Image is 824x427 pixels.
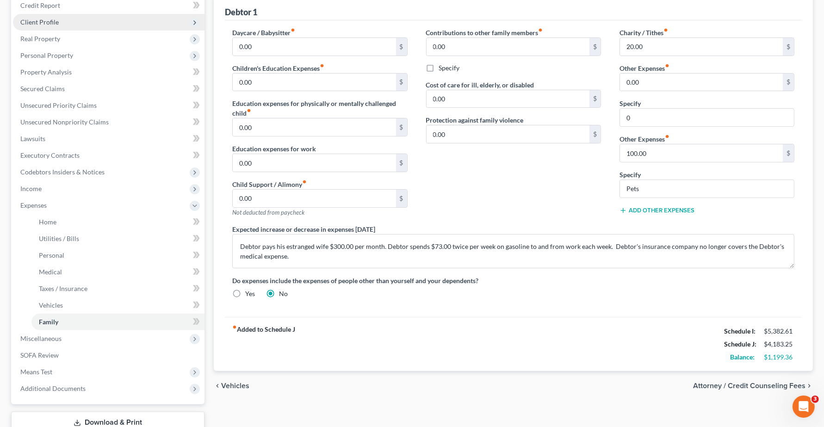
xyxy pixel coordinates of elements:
div: $ [396,154,407,172]
span: Miscellaneous [20,334,62,342]
label: Specify [620,170,641,179]
label: Charity / Tithes [620,28,668,37]
button: Attorney / Credit Counseling Fees chevron_right [693,382,813,390]
label: Contributions to other family members [426,28,543,37]
i: fiber_manual_record [320,63,324,68]
label: Children's Education Expenses [232,63,324,73]
div: $ [396,190,407,207]
span: Additional Documents [20,384,86,392]
a: Vehicles [31,297,204,314]
a: Family [31,314,204,330]
iframe: Intercom live chat [793,396,815,418]
span: Taxes / Insurance [39,285,87,292]
i: fiber_manual_record [291,28,295,32]
i: fiber_manual_record [247,108,251,113]
span: Credit Report [20,1,60,9]
div: $ [589,125,601,143]
input: -- [620,144,783,162]
i: fiber_manual_record [665,63,669,68]
strong: Schedule I: [724,327,756,335]
i: chevron_right [805,382,813,390]
label: Education expenses for work [232,144,316,154]
i: fiber_manual_record [232,325,237,329]
i: fiber_manual_record [539,28,543,32]
div: $1,199.36 [764,353,794,362]
span: Codebtors Insiders & Notices [20,168,105,176]
a: Taxes / Insurance [31,280,204,297]
div: $ [396,74,407,91]
a: Utilities / Bills [31,230,204,247]
a: Unsecured Priority Claims [13,97,204,114]
span: Secured Claims [20,85,65,93]
span: Client Profile [20,18,59,26]
a: Unsecured Nonpriority Claims [13,114,204,130]
input: -- [233,38,396,56]
span: Not deducted from paycheck [232,209,304,216]
span: Property Analysis [20,68,72,76]
div: $ [783,144,794,162]
strong: Schedule J: [724,340,756,348]
label: Protection against family violence [426,115,524,125]
input: Specify... [620,109,794,126]
span: Utilities / Bills [39,235,79,242]
span: Home [39,218,56,226]
label: Cost of care for ill, elderly, or disabled [426,80,534,90]
span: 3 [812,396,819,403]
span: Personal Property [20,51,73,59]
label: Daycare / Babysitter [232,28,295,37]
a: Executory Contracts [13,147,204,164]
label: Education expenses for physically or mentally challenged child [232,99,407,118]
div: $ [783,38,794,56]
div: $ [396,38,407,56]
span: Unsecured Nonpriority Claims [20,118,109,126]
label: Yes [245,289,255,298]
label: Other Expenses [620,134,669,144]
div: $5,382.61 [764,327,794,336]
label: Do expenses include the expenses of people other than yourself and your dependents? [232,276,794,285]
input: -- [233,118,396,136]
input: -- [233,190,396,207]
i: fiber_manual_record [302,179,307,184]
input: -- [427,38,589,56]
label: No [279,289,288,298]
a: Personal [31,247,204,264]
div: $ [589,90,601,108]
div: $ [783,74,794,91]
div: $ [396,118,407,136]
input: -- [427,90,589,108]
span: Unsecured Priority Claims [20,101,97,109]
span: Real Property [20,35,60,43]
input: -- [233,74,396,91]
a: Lawsuits [13,130,204,147]
label: Specify [620,99,641,108]
a: SOFA Review [13,347,204,364]
span: Personal [39,251,64,259]
span: Family [39,318,58,326]
i: fiber_manual_record [665,134,669,139]
span: SOFA Review [20,351,59,359]
span: Vehicles [221,382,249,390]
label: Specify [439,63,460,73]
input: -- [233,154,396,172]
button: chevron_left Vehicles [214,382,249,390]
span: Vehicles [39,301,63,309]
a: Secured Claims [13,80,204,97]
div: $4,183.25 [764,340,794,349]
a: Home [31,214,204,230]
span: Income [20,185,42,192]
span: Attorney / Credit Counseling Fees [693,382,805,390]
i: chevron_left [214,382,221,390]
input: -- [620,74,783,91]
div: $ [589,38,601,56]
input: Specify... [620,180,794,198]
span: Expenses [20,201,47,209]
button: Add Other Expenses [620,207,694,214]
input: -- [427,125,589,143]
label: Expected increase or decrease in expenses [DATE] [232,224,375,234]
a: Property Analysis [13,64,204,80]
i: fiber_manual_record [663,28,668,32]
span: Medical [39,268,62,276]
strong: Added to Schedule J [232,325,295,364]
a: Medical [31,264,204,280]
span: Lawsuits [20,135,45,142]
